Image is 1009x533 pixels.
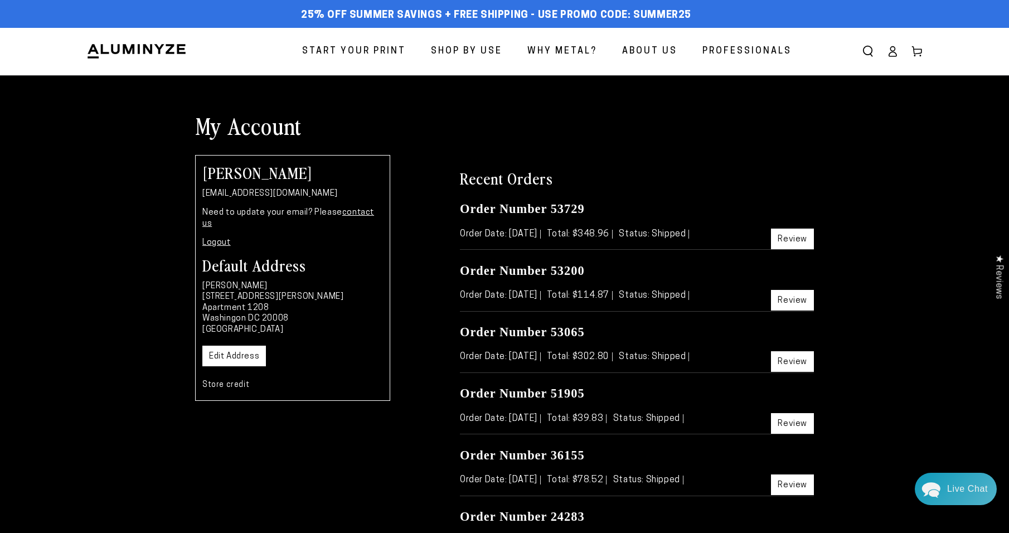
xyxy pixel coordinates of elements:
span: About Us [622,43,677,60]
span: Start Your Print [302,43,406,60]
span: Professionals [702,43,792,60]
span: Total: $114.87 [547,291,612,300]
span: Status: Shipped [619,291,689,300]
a: Order Number 53729 [460,202,585,216]
a: Review [771,351,814,372]
a: Shop By Use [423,37,511,66]
span: Why Metal? [527,43,597,60]
summary: Search our site [856,39,880,64]
img: John [104,17,133,46]
a: Review [771,229,814,249]
span: Total: $302.80 [547,352,612,361]
a: Review [771,290,814,311]
a: contact us [202,209,374,228]
div: Contact Us Directly [947,473,988,505]
img: Marie J [81,17,110,46]
span: Shop By Use [431,43,502,60]
h2: [PERSON_NAME] [202,164,383,180]
div: We usually reply in a few hours. [16,52,221,61]
img: Helga [128,17,157,46]
span: Status: Shipped [619,230,689,239]
h2: Recent Orders [460,168,814,188]
span: Order Date: [DATE] [460,414,541,423]
a: Edit Address [202,346,266,366]
img: Aluminyze [86,43,187,60]
a: Order Number 36155 [460,448,585,462]
span: Status: Shipped [613,476,683,484]
span: Status: Shipped [613,414,683,423]
span: Order Date: [DATE] [460,476,541,484]
span: 25% off Summer Savings + Free Shipping - Use Promo Code: SUMMER25 [301,9,691,22]
a: Professionals [694,37,800,66]
a: Order Number 24283 [460,510,585,524]
p: [EMAIL_ADDRESS][DOMAIN_NAME] [202,188,383,200]
a: Logout [202,239,231,247]
span: Total: $78.52 [547,476,607,484]
a: Send a Message [75,336,162,354]
p: [PERSON_NAME] [STREET_ADDRESS][PERSON_NAME] Apartment 1208 Washingon DC 20008 [GEOGRAPHIC_DATA] [202,281,383,336]
a: Review [771,413,814,434]
div: Click to open Judge.me floating reviews tab [988,246,1009,308]
a: Why Metal? [519,37,605,66]
span: Status: Shipped [619,352,689,361]
a: Order Number 51905 [460,386,585,400]
a: Review [771,474,814,495]
span: Total: $39.83 [547,414,607,423]
h1: My Account [195,111,814,140]
span: Total: $348.96 [547,230,612,239]
div: Chat widget toggle [915,473,997,505]
p: Need to update your email? Please [202,207,383,229]
span: Order Date: [DATE] [460,291,541,300]
a: Start Your Print [294,37,414,66]
a: Store credit [202,381,249,389]
a: Order Number 53065 [460,325,585,339]
a: Order Number 53200 [460,264,585,278]
span: Order Date: [DATE] [460,352,541,361]
span: Order Date: [DATE] [460,230,541,239]
span: We run on [85,320,151,326]
span: Re:amaze [119,318,151,326]
a: About Us [614,37,686,66]
h3: Default Address [202,257,383,273]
